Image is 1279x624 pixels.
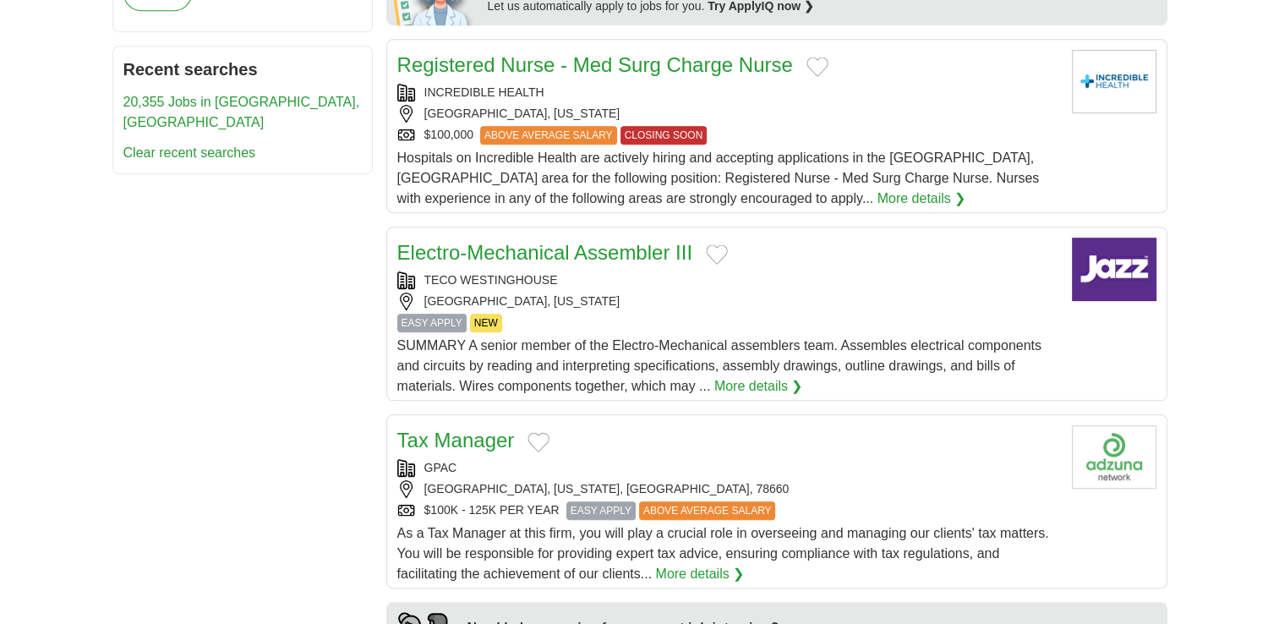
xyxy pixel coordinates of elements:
div: $100,000 [397,126,1058,145]
img: Company logo [1072,50,1156,113]
a: Electro-Mechanical Assembler III [397,241,692,264]
span: ABOVE AVERAGE SALARY [639,501,776,520]
button: Add to favorite jobs [806,57,828,77]
div: GPAC [397,459,1058,477]
span: SUMMARY A senior member of the Electro-Mechanical assemblers team. Assembles electrical component... [397,338,1041,393]
a: More details ❯ [877,189,966,209]
span: Hospitals on Incredible Health are actively hiring and accepting applications in the [GEOGRAPHIC_... [397,151,1040,205]
img: Company logo [1072,238,1156,301]
span: NEW [470,314,502,332]
span: CLOSING SOON [620,126,708,145]
div: TECO WESTINGHOUSE [397,271,1058,289]
a: Tax Manager [397,429,515,452]
a: 20,355 Jobs in [GEOGRAPHIC_DATA], [GEOGRAPHIC_DATA] [123,95,360,129]
button: Add to favorite jobs [706,244,728,265]
div: [GEOGRAPHIC_DATA], [US_STATE], [GEOGRAPHIC_DATA], 78660 [397,480,1058,498]
div: $100K - 125K PER YEAR [397,501,1058,520]
span: ABOVE AVERAGE SALARY [480,126,617,145]
div: [GEOGRAPHIC_DATA], [US_STATE] [397,293,1058,310]
span: EASY APPLY [566,501,636,520]
div: [GEOGRAPHIC_DATA], [US_STATE] [397,105,1058,123]
a: Registered Nurse - Med Surg Charge Nurse [397,53,793,76]
a: More details ❯ [655,564,744,584]
div: INCREDIBLE HEALTH [397,84,1058,101]
span: As a Tax Manager at this firm, you will play a crucial role in overseeing and managing our client... [397,526,1049,581]
a: More details ❯ [714,376,803,397]
a: Clear recent searches [123,145,256,160]
h2: Recent searches [123,57,362,82]
span: EASY APPLY [397,314,467,332]
button: Add to favorite jobs [527,432,549,452]
img: Company logo [1072,425,1156,489]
